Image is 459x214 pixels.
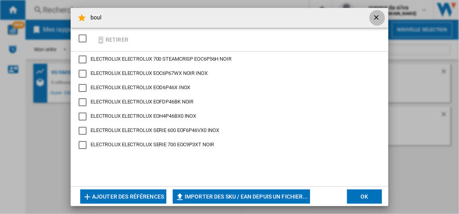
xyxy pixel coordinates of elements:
ng-md-icon: getI18NText('BUTTONS.CLOSE_DIALOG') [372,13,382,23]
span: ELECTROLUX ELECTROLUX SERIE 600 EOF6P46VX0 INOX [91,127,219,133]
md-checkbox: ELECTROLUX EOC6P67WX NOIR INOX [79,70,374,78]
md-checkbox: ELECTROLUX SERIE 700 EOC9P3XT NOIR [79,141,380,149]
md-checkbox: ELECTROLUX 700 STEAMCRISP EOC6P56H NOIR [79,55,374,63]
span: ELECTROLUX ELECTROLUX EOH4P46BX0 INOX [91,113,196,119]
span: ELECTROLUX ELECTROLUX EOD6P46X INOX [91,84,191,90]
md-checkbox: ELECTROLUX EOFDP46BK NOIR [79,98,374,106]
span: ELECTROLUX ELECTROLUX SERIE 700 EOC9P3XT NOIR [91,141,214,147]
button: Ajouter des références [80,189,166,204]
button: Importer des SKU / EAN depuis un fichier... [173,189,310,204]
button: getI18NText('BUTTONS.CLOSE_DIALOG') [369,10,385,26]
button: Retirer [94,30,131,49]
button: OK [347,189,382,204]
span: ELECTROLUX ELECTROLUX EOFDP46BK NOIR [91,99,193,105]
md-checkbox: ELECTROLUX SERIE 600 EOF6P46VX0 INOX [79,127,374,135]
h4: boul [87,14,101,22]
span: ELECTROLUX ELECTROLUX EOC6P67WX NOIR INOX [91,70,208,76]
md-checkbox: SELECTIONS.EDITION_POPUP.SELECT_DESELECT [79,32,91,45]
md-checkbox: ELECTROLUX EOD6P46X INOX [79,84,374,92]
span: ELECTROLUX ELECTROLUX 700 STEAMCRISP EOC6P56H NOIR [91,56,231,62]
md-checkbox: ELECTROLUX EOH4P46BX0 INOX [79,113,374,120]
